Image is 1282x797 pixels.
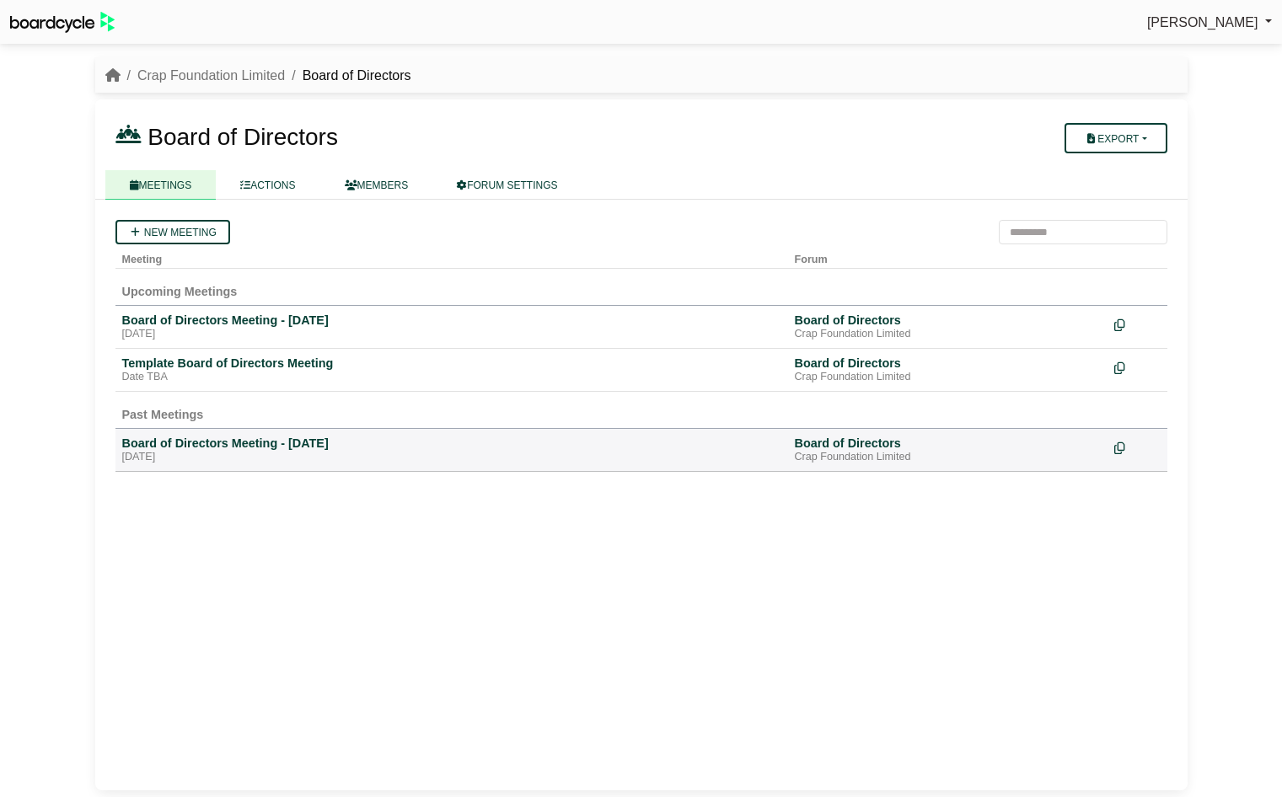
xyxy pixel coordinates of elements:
img: BoardcycleBlackGreen-aaafeed430059cb809a45853b8cf6d952af9d84e6e89e1f1685b34bfd5cb7d64.svg [10,12,115,33]
a: FORUM SETTINGS [432,170,582,200]
span: Past Meetings [122,408,204,421]
button: Export [1065,123,1167,153]
a: New meeting [115,220,230,244]
a: Board of Directors Meeting - [DATE] [DATE] [122,313,781,341]
a: Board of Directors Crap Foundation Limited [795,356,1101,384]
div: [DATE] [122,451,781,464]
a: ACTIONS [216,170,319,200]
a: [PERSON_NAME] [1147,12,1272,34]
th: Forum [788,244,1108,269]
div: Make a copy [1114,436,1161,458]
div: Make a copy [1114,356,1161,378]
a: Crap Foundation Limited [137,68,285,83]
div: Template Board of Directors Meeting [122,356,781,371]
a: Template Board of Directors Meeting Date TBA [122,356,781,384]
a: Board of Directors Meeting - [DATE] [DATE] [122,436,781,464]
nav: breadcrumb [105,65,411,87]
div: Crap Foundation Limited [795,371,1101,384]
a: MEETINGS [105,170,217,200]
div: [DATE] [122,328,781,341]
a: Board of Directors Crap Foundation Limited [795,436,1101,464]
a: MEMBERS [320,170,433,200]
div: Date TBA [122,371,781,384]
div: Board of Directors [795,356,1101,371]
div: Board of Directors [795,313,1101,328]
a: Board of Directors Crap Foundation Limited [795,313,1101,341]
div: Board of Directors Meeting - [DATE] [122,436,781,451]
span: [PERSON_NAME] [1147,15,1258,29]
div: Make a copy [1114,313,1161,335]
th: Meeting [115,244,788,269]
span: Upcoming Meetings [122,285,238,298]
div: Board of Directors [795,436,1101,451]
div: Crap Foundation Limited [795,328,1101,341]
span: Board of Directors [148,124,338,150]
li: Board of Directors [285,65,410,87]
div: Board of Directors Meeting - [DATE] [122,313,781,328]
div: Crap Foundation Limited [795,451,1101,464]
